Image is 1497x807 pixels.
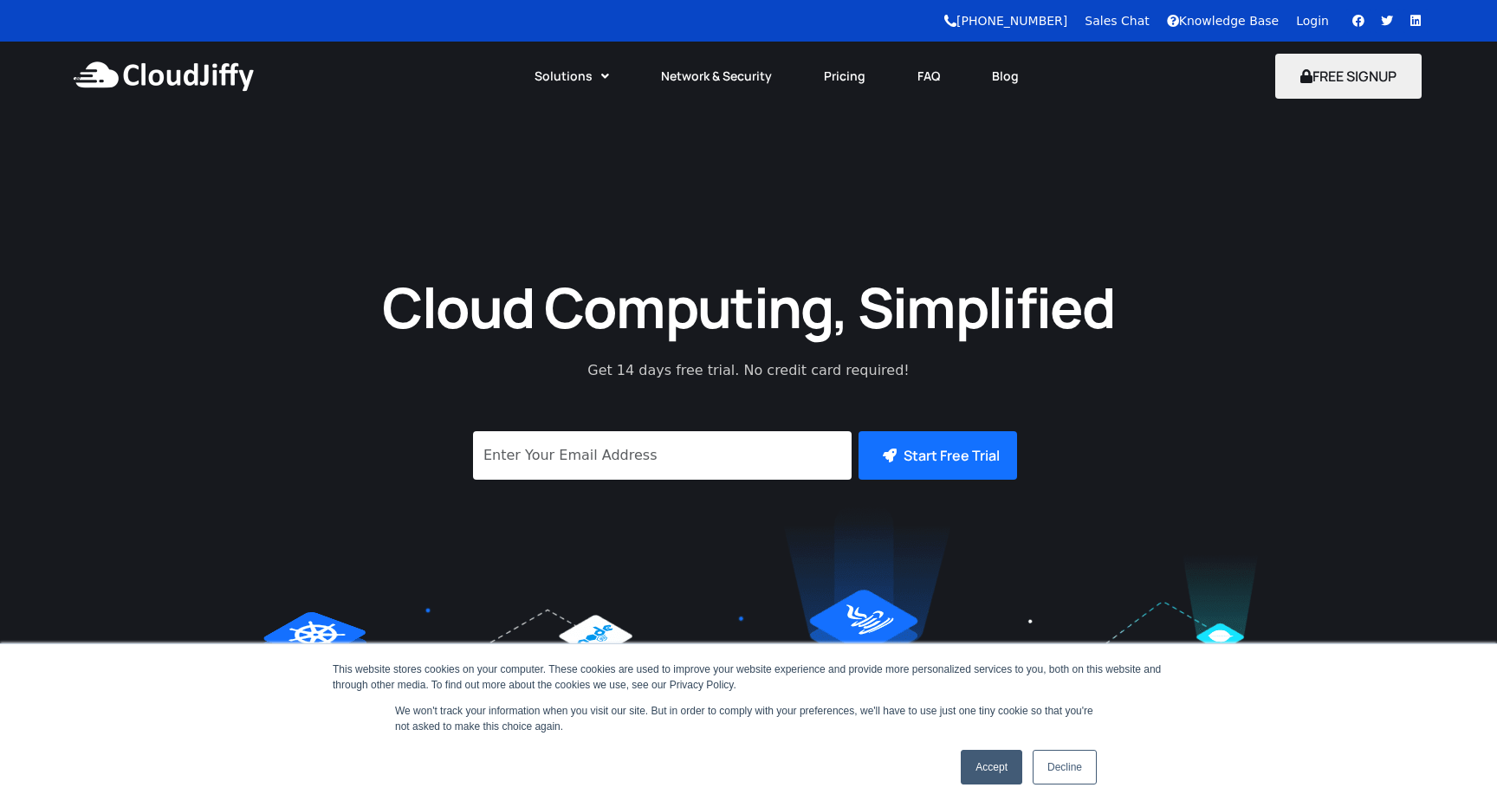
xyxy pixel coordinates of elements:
[333,662,1164,693] div: This website stores cookies on your computer. These cookies are used to improve your website expe...
[473,431,852,480] input: Enter Your Email Address
[1033,750,1097,784] a: Decline
[859,431,1017,480] button: Start Free Trial
[961,750,1022,784] a: Accept
[395,703,1102,734] p: We won't track your information when you visit our site. But in order to comply with your prefere...
[944,14,1067,28] a: [PHONE_NUMBER]
[1275,54,1422,99] button: FREE SIGNUP
[635,57,798,95] a: Network & Security
[891,57,966,95] a: FAQ
[1296,14,1329,28] a: Login
[359,271,1138,343] h1: Cloud Computing, Simplified
[509,57,635,95] a: Solutions
[1167,14,1280,28] a: Knowledge Base
[1275,67,1422,86] a: FREE SIGNUP
[510,360,987,381] p: Get 14 days free trial. No credit card required!
[1085,14,1149,28] a: Sales Chat
[798,57,891,95] a: Pricing
[966,57,1045,95] a: Blog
